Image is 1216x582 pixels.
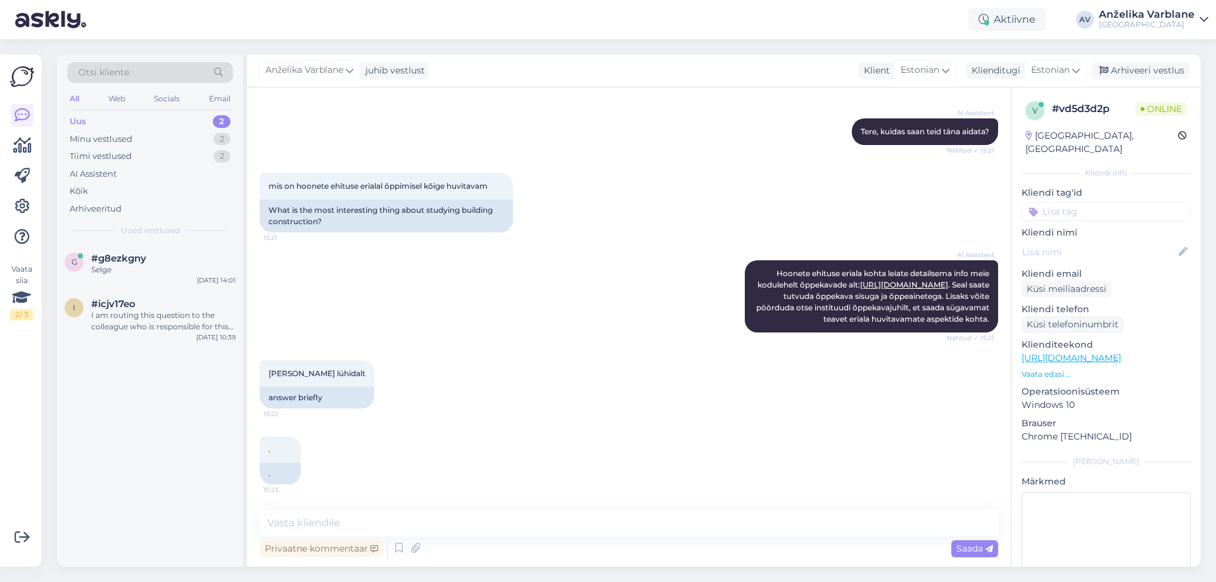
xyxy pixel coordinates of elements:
div: 2 [213,150,231,163]
span: #g8ezkgny [91,253,146,264]
img: Askly Logo [10,65,34,89]
span: #icjv17eo [91,298,136,310]
div: Selge [91,264,236,275]
div: Tiimi vestlused [70,150,132,163]
input: Lisa tag [1022,202,1191,221]
p: Kliendi telefon [1022,303,1191,316]
div: 2 [213,115,231,128]
span: Estonian [1031,63,1070,77]
span: Saada [956,543,993,554]
p: Klienditeekond [1022,338,1191,351]
div: Küsi meiliaadressi [1022,281,1111,298]
span: Nähtud ✓ 15:21 [947,333,994,343]
span: 15:23 [263,485,311,495]
div: Klient [859,64,890,77]
span: 15:22 [263,409,311,419]
span: . [269,445,270,454]
p: Operatsioonisüsteem [1022,385,1191,398]
div: Uus [70,115,86,128]
p: Kliendi tag'id [1022,186,1191,199]
span: Otsi kliente [79,66,129,79]
p: Windows 10 [1022,398,1191,412]
p: Märkmed [1022,475,1191,488]
div: Web [106,91,128,107]
span: i [73,303,75,312]
div: 2 / 3 [10,309,33,320]
p: Chrome [TECHNICAL_ID] [1022,430,1191,443]
div: All [67,91,82,107]
span: g [72,257,77,267]
div: Kõik [70,185,88,198]
div: . [260,463,301,484]
span: v [1032,106,1037,115]
input: Lisa nimi [1022,245,1176,259]
p: Kliendi nimi [1022,226,1191,239]
span: Tere, kuidas saan teid täna aidata? [861,127,989,136]
div: Arhiveeritud [70,203,122,215]
div: # vd5d3d2p [1052,101,1136,117]
span: Online [1136,102,1187,116]
div: [PERSON_NAME] [1022,456,1191,467]
a: [URL][DOMAIN_NAME] [1022,352,1121,364]
div: Arhiveeri vestlus [1092,62,1189,79]
div: Vaata siia [10,263,33,320]
span: Anželika Varblane [265,63,343,77]
span: AI Assistent [947,108,994,118]
div: Klienditugi [966,64,1020,77]
div: I am routing this question to the colleague who is responsible for this topic. The reply might ta... [91,310,236,332]
span: AI Assistent [947,250,994,260]
p: Kliendi email [1022,267,1191,281]
div: Küsi telefoninumbrit [1022,316,1124,333]
span: Nähtud ✓ 15:21 [947,146,994,155]
div: Aktiivne [968,8,1046,31]
div: Minu vestlused [70,133,132,146]
div: What is the most interesting thing about studying building construction? [260,199,513,232]
div: Socials [151,91,182,107]
span: Estonian [901,63,939,77]
div: Privaatne kommentaar [260,540,383,557]
div: AV [1076,11,1094,28]
div: juhib vestlust [360,64,425,77]
div: [DATE] 10:39 [196,332,236,342]
div: [GEOGRAPHIC_DATA], [GEOGRAPHIC_DATA] [1025,129,1178,156]
a: [URL][DOMAIN_NAME] [860,280,948,289]
div: Anželika Varblane [1099,9,1194,20]
div: answer briefly [260,387,374,408]
div: Kliendi info [1022,167,1191,179]
div: AI Assistent [70,168,117,180]
div: [GEOGRAPHIC_DATA] [1099,20,1194,30]
a: Anželika Varblane[GEOGRAPHIC_DATA] [1099,9,1208,30]
div: [DATE] 14:01 [197,275,236,285]
div: 2 [213,133,231,146]
p: Brauser [1022,417,1191,430]
span: Uued vestlused [121,225,180,236]
span: [PERSON_NAME] lühidalt [269,369,365,378]
span: Hoonete ehituse eriala kohta leiate detailsema info meie kodulehelt õppekavade alt: . Seal saate ... [756,269,991,324]
div: Email [206,91,233,107]
p: Vaata edasi ... [1022,369,1191,380]
span: 15:21 [263,233,311,243]
span: mis on hoonete ehituse erialal õppimisel kõige huvitavam [269,181,488,191]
